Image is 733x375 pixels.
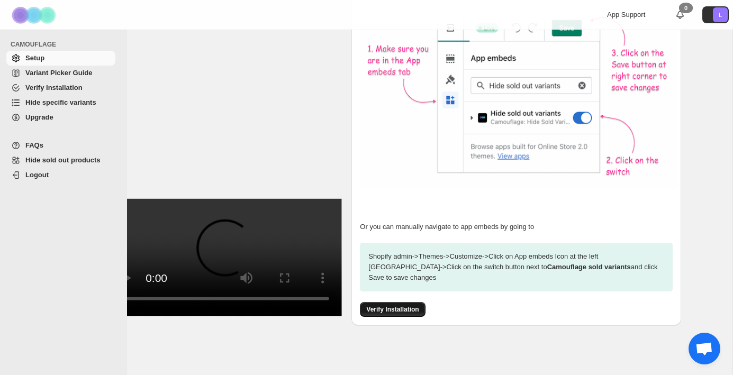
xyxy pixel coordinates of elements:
[25,54,44,62] span: Setup
[360,4,677,189] img: camouflage-enable
[679,3,693,13] div: 0
[8,1,61,30] img: Camouflage
[6,51,115,66] a: Setup
[689,333,720,364] div: Open chat
[25,171,49,179] span: Logout
[675,10,685,20] a: 0
[360,243,673,291] p: Shopify admin -> Themes -> Customize -> Click on App embeds Icon at the left [GEOGRAPHIC_DATA] ->...
[547,263,631,271] strong: Camouflage sold variants
[6,80,115,95] a: Verify Installation
[25,84,83,92] span: Verify Installation
[366,305,419,314] span: Verify Installation
[107,199,342,316] video: Enable Camouflage in theme app embeds
[719,12,722,18] text: L
[6,66,115,80] a: Variant Picker Guide
[702,6,729,23] button: Avatar with initials L
[360,222,673,232] p: Or you can manually navigate to app embeds by going to
[25,69,92,77] span: Variant Picker Guide
[713,7,728,22] span: Avatar with initials L
[6,95,115,110] a: Hide specific variants
[360,302,425,317] button: Verify Installation
[360,305,425,313] a: Verify Installation
[6,110,115,125] a: Upgrade
[25,98,96,106] span: Hide specific variants
[25,156,101,164] span: Hide sold out products
[6,168,115,182] a: Logout
[25,113,53,121] span: Upgrade
[6,138,115,153] a: FAQs
[25,141,43,149] span: FAQs
[11,40,120,49] span: CAMOUFLAGE
[6,153,115,168] a: Hide sold out products
[607,11,645,19] span: App Support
